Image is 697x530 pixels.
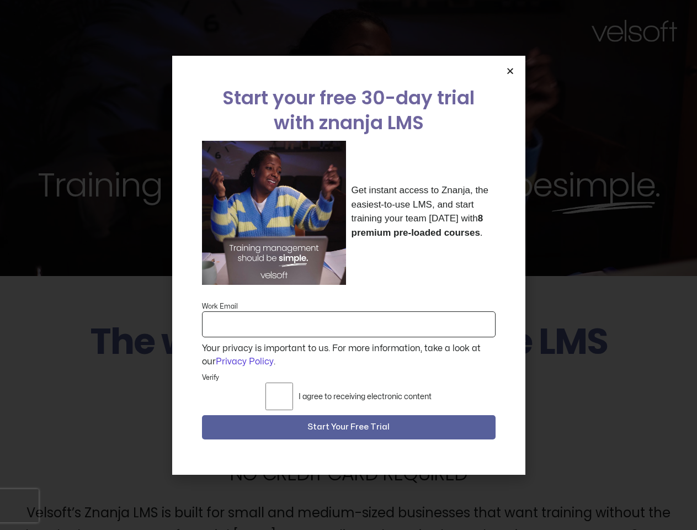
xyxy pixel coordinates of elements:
[202,301,238,311] label: Work Email
[216,357,274,366] a: Privacy Policy
[299,393,432,401] label: I agree to receiving electronic content
[307,421,390,434] span: Start Your Free Trial
[202,86,496,135] h2: Start your free 30-day trial with znanja LMS
[200,342,497,368] div: Your privacy is important to us. For more information, take a look at our .
[352,213,483,238] strong: 8 premium pre-loaded courses
[352,183,496,240] p: Get instant access to Znanja, the easiest-to-use LMS, and start training your team [DATE] with .
[202,141,346,285] img: a woman sitting at her laptop dancing
[506,67,514,75] a: Close
[202,373,219,383] label: Verify
[202,415,496,439] button: Start Your Free Trial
